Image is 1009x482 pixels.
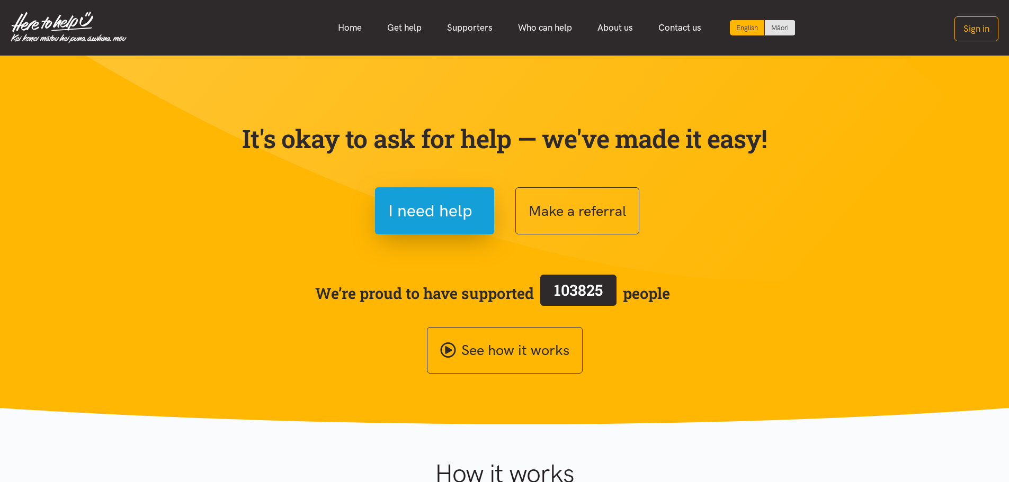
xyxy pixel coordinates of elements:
div: Language toggle [730,20,796,35]
a: See how it works [427,327,583,374]
a: Home [325,16,374,39]
span: I need help [388,197,472,224]
span: We’re proud to have supported people [315,272,670,314]
a: About us [585,16,646,39]
a: Switch to Te Reo Māori [765,20,795,35]
a: Who can help [505,16,585,39]
div: Current language [730,20,765,35]
a: Supporters [434,16,505,39]
a: 103825 [534,272,623,314]
span: 103825 [554,280,603,300]
button: I need help [375,187,494,234]
button: Make a referral [515,187,639,234]
a: Get help [374,16,434,39]
button: Sign in [954,16,998,41]
a: Contact us [646,16,714,39]
p: It's okay to ask for help — we've made it easy! [240,123,770,154]
img: Home [11,12,127,43]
